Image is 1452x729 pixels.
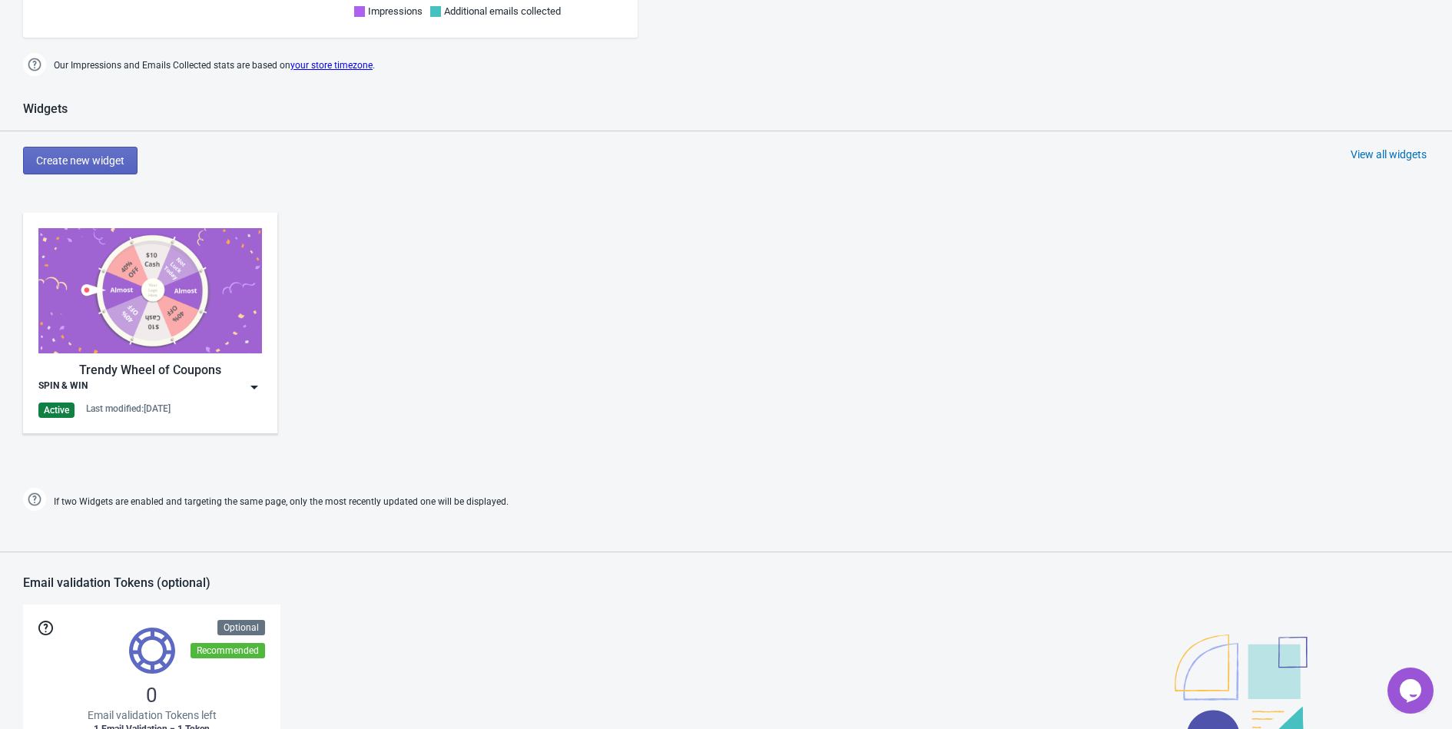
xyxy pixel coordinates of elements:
[129,628,175,674] img: tokens.svg
[88,707,217,723] span: Email validation Tokens left
[38,379,88,395] div: SPIN & WIN
[368,5,423,17] span: Impressions
[191,643,265,658] div: Recommended
[54,53,375,78] span: Our Impressions and Emails Collected stats are based on .
[54,489,509,515] span: If two Widgets are enabled and targeting the same page, only the most recently updated one will b...
[290,60,373,71] a: your store timezone
[23,53,46,76] img: help.png
[247,379,262,395] img: dropdown.png
[444,5,561,17] span: Additional emails collected
[38,403,75,418] div: Active
[217,620,265,635] div: Optional
[86,403,171,415] div: Last modified: [DATE]
[38,361,262,379] div: Trendy Wheel of Coupons
[23,147,138,174] button: Create new widget
[146,683,157,707] span: 0
[38,228,262,353] img: trendy_game.png
[1387,668,1437,714] iframe: chat widget
[1351,147,1427,162] div: View all widgets
[36,154,124,167] span: Create new widget
[23,488,46,511] img: help.png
